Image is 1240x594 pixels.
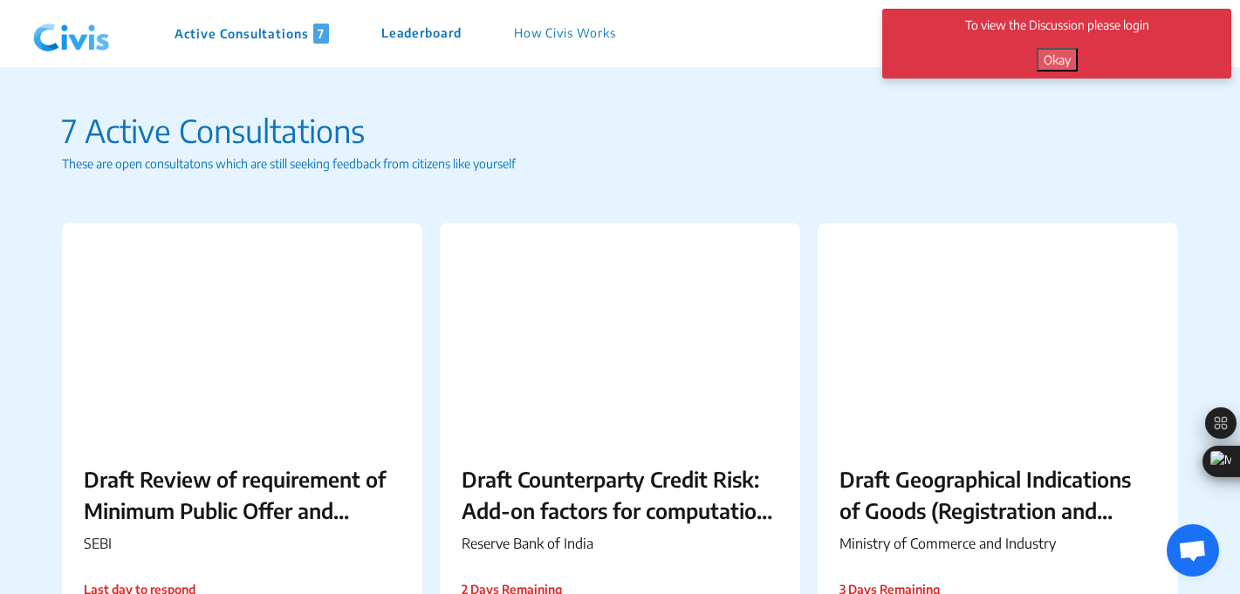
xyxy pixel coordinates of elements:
div: Open chat [1167,524,1219,577]
p: Ministry of Commerce and Industry [839,533,1156,554]
p: 7 Active Consultations [62,107,1178,154]
button: Okay [1037,48,1078,72]
p: Reserve Bank of India [462,533,778,554]
span: 7 [313,24,329,44]
p: Draft Counterparty Credit Risk: Add-on factors for computation of Potential Future Exposure - Rev... [462,463,778,526]
p: These are open consultatons which are still seeking feedback from citizens like yourself [62,154,1178,173]
p: Draft Geographical Indications of Goods (Registration and Protection) (Amendment) Rules, 2025 [839,463,1156,526]
p: Active Consultations [175,24,329,44]
img: navlogo.png [26,8,117,60]
p: SEBI [84,533,401,554]
p: Leaderboard [381,24,462,44]
p: To view the Discussion please login [904,16,1209,34]
p: Draft Review of requirement of Minimum Public Offer and timelines to comply with Minimum Public S... [84,463,401,526]
p: How Civis Works [514,24,616,44]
